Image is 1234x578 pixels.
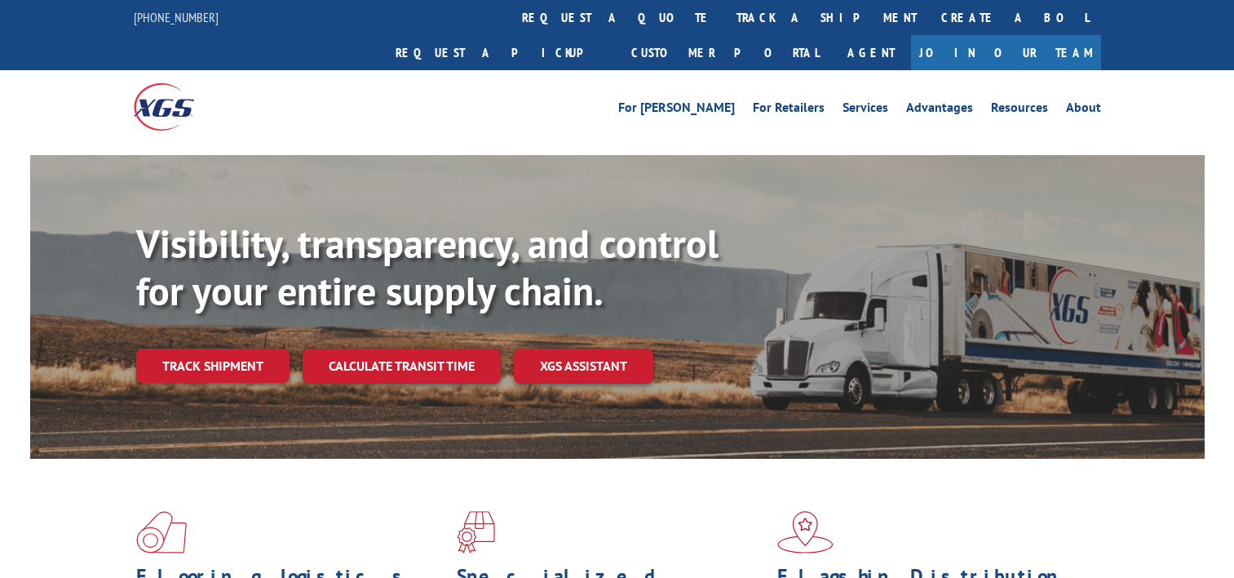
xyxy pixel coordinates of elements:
a: Services [843,101,888,119]
img: xgs-icon-focused-on-flooring-red [457,511,495,554]
a: XGS ASSISTANT [514,349,653,384]
a: Agent [831,35,911,70]
a: About [1066,101,1101,119]
img: xgs-icon-total-supply-chain-intelligence-red [136,511,187,554]
a: Calculate transit time [303,349,501,384]
b: Visibility, transparency, and control for your entire supply chain. [136,218,719,316]
a: [PHONE_NUMBER] [134,9,219,25]
a: Resources [991,101,1048,119]
img: xgs-icon-flagship-distribution-model-red [777,511,834,554]
a: Request a pickup [383,35,619,70]
a: Track shipment [136,349,290,383]
a: Customer Portal [619,35,831,70]
a: For [PERSON_NAME] [618,101,735,119]
a: Advantages [906,101,973,119]
a: Join Our Team [911,35,1101,70]
a: For Retailers [753,101,825,119]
